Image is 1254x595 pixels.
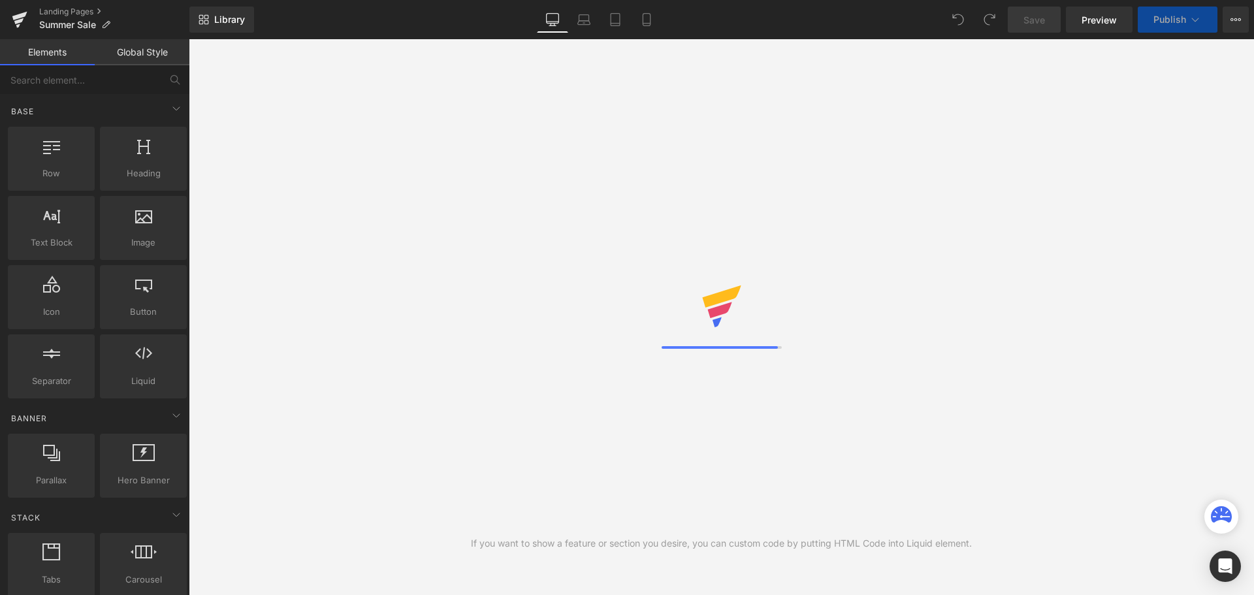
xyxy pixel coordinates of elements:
span: Carousel [104,573,183,587]
span: Tabs [12,573,91,587]
span: Button [104,305,183,319]
div: Open Intercom Messenger [1210,551,1241,582]
button: Undo [945,7,971,33]
span: Separator [12,374,91,388]
span: Text Block [12,236,91,249]
span: Row [12,167,91,180]
span: Parallax [12,474,91,487]
span: Liquid [104,374,183,388]
a: Preview [1066,7,1133,33]
span: Icon [12,305,91,319]
span: Heading [104,167,183,180]
span: Stack [10,511,42,524]
span: Banner [10,412,48,425]
span: Base [10,105,35,118]
a: Desktop [537,7,568,33]
a: Landing Pages [39,7,189,17]
span: Library [214,14,245,25]
a: Laptop [568,7,600,33]
div: If you want to show a feature or section you desire, you can custom code by putting HTML Code int... [471,536,972,551]
button: More [1223,7,1249,33]
span: Summer Sale [39,20,96,30]
span: Hero Banner [104,474,183,487]
button: Redo [976,7,1003,33]
span: Image [104,236,183,249]
span: Publish [1153,14,1186,25]
span: Save [1023,13,1045,27]
a: Global Style [95,39,189,65]
a: Mobile [631,7,662,33]
button: Publish [1138,7,1217,33]
a: Tablet [600,7,631,33]
a: New Library [189,7,254,33]
span: Preview [1082,13,1117,27]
